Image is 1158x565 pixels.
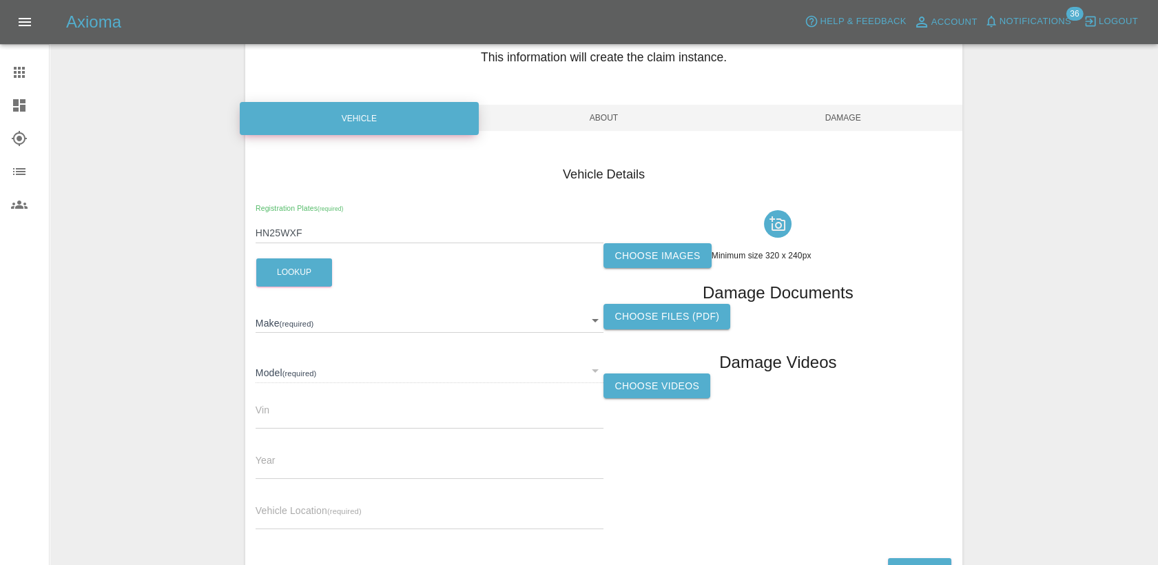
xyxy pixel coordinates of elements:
[256,165,952,184] h4: Vehicle Details
[256,404,269,415] span: Vin
[240,102,479,135] div: Vehicle
[1099,14,1138,30] span: Logout
[256,204,343,212] span: Registration Plates
[703,282,854,304] h1: Damage Documents
[256,455,276,466] span: Year
[484,105,723,131] span: About
[719,351,836,373] h1: Damage Videos
[603,304,730,329] label: Choose files (pdf)
[1080,11,1141,32] button: Logout
[910,11,981,33] a: Account
[327,507,362,515] small: (required)
[66,11,121,33] h5: Axioma
[256,505,362,516] span: Vehicle Location
[931,14,978,30] span: Account
[603,373,710,399] label: Choose Videos
[1000,14,1071,30] span: Notifications
[318,205,343,212] small: (required)
[723,105,962,131] span: Damage
[801,11,909,32] button: Help & Feedback
[712,251,811,260] span: Minimum size 320 x 240px
[256,258,332,287] button: Lookup
[981,11,1075,32] button: Notifications
[1066,7,1083,21] span: 36
[603,243,711,269] label: Choose images
[245,48,962,66] h5: This information will create the claim instance.
[820,14,906,30] span: Help & Feedback
[8,6,41,39] button: Open drawer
